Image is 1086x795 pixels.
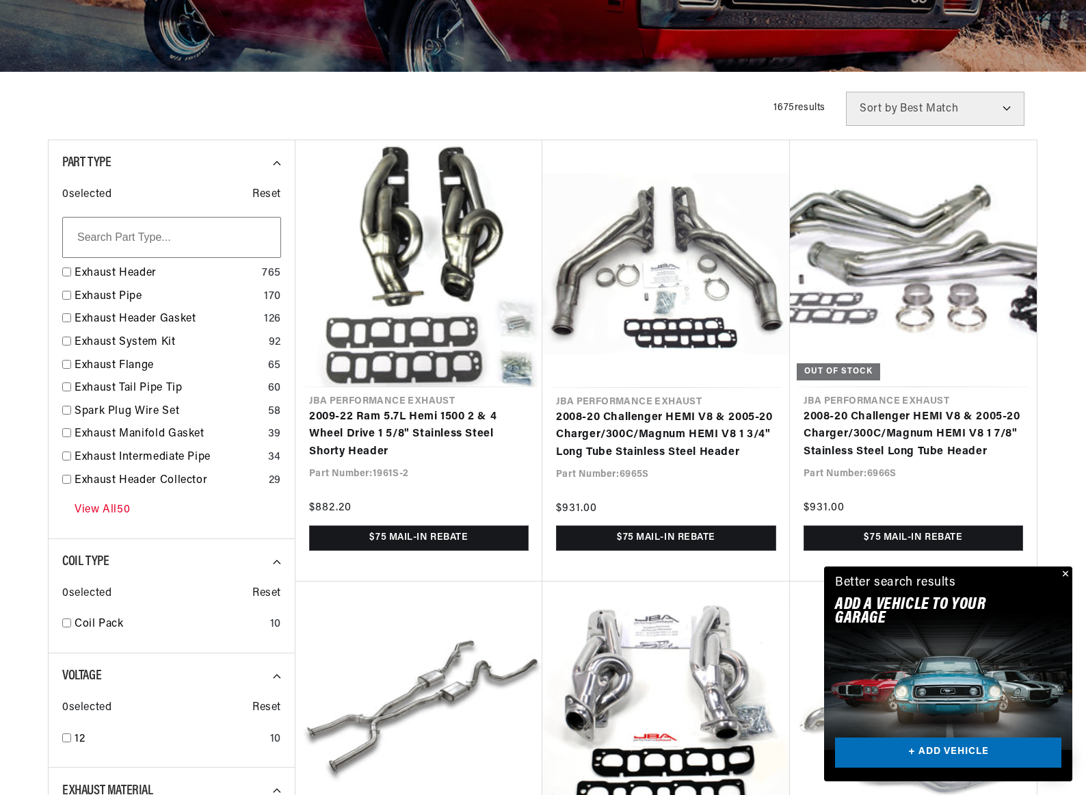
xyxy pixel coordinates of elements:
div: 34 [268,449,281,467]
span: Part Type [62,156,111,170]
span: 0 selected [62,585,111,603]
span: Voltage [62,669,101,683]
div: 65 [268,357,281,375]
span: Sort by [860,103,897,114]
a: Exhaust System Kit [75,334,263,352]
span: Reset [252,585,281,603]
a: 2008-20 Challenger HEMI V8 & 2005-20 Charger/300C/Magnum HEMI V8 1 7/8" Stainless Steel Long Tube... [804,408,1023,461]
div: 126 [264,311,281,328]
a: Spark Plug Wire Set [75,403,263,421]
div: 92 [269,334,281,352]
a: View All 50 [75,501,130,519]
span: Reset [252,699,281,717]
span: 1675 results [773,103,825,113]
h2: Add A VEHICLE to your garage [835,598,1027,626]
div: 58 [268,403,281,421]
div: 10 [270,731,281,748]
button: Close [1056,566,1072,583]
input: Search Part Type... [62,217,281,258]
a: Exhaust Pipe [75,288,259,306]
div: 60 [268,380,281,397]
span: 0 selected [62,186,111,204]
a: Exhaust Header [75,265,256,283]
span: Coil Type [62,555,109,569]
a: 12 [75,731,265,748]
a: Exhaust Manifold Gasket [75,426,263,443]
a: 2008-20 Challenger HEMI V8 & 2005-20 Charger/300C/Magnum HEMI V8 1 3/4" Long Tube Stainless Steel... [556,409,776,462]
a: 2009-22 Ram 5.7L Hemi 1500 2 & 4 Wheel Drive 1 5/8" Stainless Steel Shorty Header [309,408,529,461]
a: Exhaust Flange [75,357,263,375]
a: Exhaust Tail Pipe Tip [75,380,263,397]
div: Better search results [835,573,956,593]
a: + ADD VEHICLE [835,738,1061,768]
div: 170 [264,288,281,306]
div: 29 [269,472,281,490]
div: 765 [262,265,281,283]
div: 10 [270,616,281,634]
a: Exhaust Header Collector [75,472,263,490]
span: Reset [252,186,281,204]
div: 39 [268,426,281,443]
a: Coil Pack [75,616,265,634]
select: Sort by [846,92,1024,126]
a: Exhaust Header Gasket [75,311,259,328]
a: Exhaust Intermediate Pipe [75,449,263,467]
span: 0 selected [62,699,111,717]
